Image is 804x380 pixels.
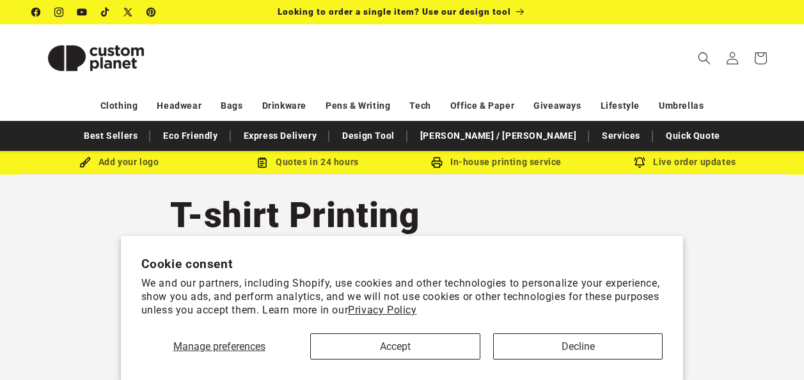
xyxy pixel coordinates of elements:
[740,319,804,380] iframe: Chat Widget
[409,95,430,117] a: Tech
[659,125,727,147] a: Quick Quote
[431,157,443,168] img: In-house printing
[402,154,591,170] div: In-house printing service
[32,29,160,87] img: Custom Planet
[100,95,138,117] a: Clothing
[326,95,390,117] a: Pens & Writing
[634,157,645,168] img: Order updates
[595,125,647,147] a: Services
[214,154,402,170] div: Quotes in 24 hours
[221,95,242,117] a: Bags
[336,125,401,147] a: Design Tool
[141,257,663,271] h2: Cookie consent
[173,340,265,352] span: Manage preferences
[690,44,718,72] summary: Search
[170,193,635,237] h1: T-shirt Printing
[493,333,663,360] button: Decline
[591,154,780,170] div: Live order updates
[25,154,214,170] div: Add your logo
[237,125,324,147] a: Express Delivery
[28,24,165,91] a: Custom Planet
[157,95,201,117] a: Headwear
[659,95,704,117] a: Umbrellas
[157,125,224,147] a: Eco Friendly
[414,125,583,147] a: [PERSON_NAME] / [PERSON_NAME]
[141,333,298,360] button: Manage preferences
[310,333,480,360] button: Accept
[141,277,663,317] p: We and our partners, including Shopify, use cookies and other technologies to personalize your ex...
[601,95,640,117] a: Lifestyle
[79,157,91,168] img: Brush Icon
[262,95,306,117] a: Drinkware
[278,6,511,17] span: Looking to order a single item? Use our design tool
[256,157,268,168] img: Order Updates Icon
[348,304,416,316] a: Privacy Policy
[77,125,144,147] a: Best Sellers
[533,95,581,117] a: Giveaways
[450,95,514,117] a: Office & Paper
